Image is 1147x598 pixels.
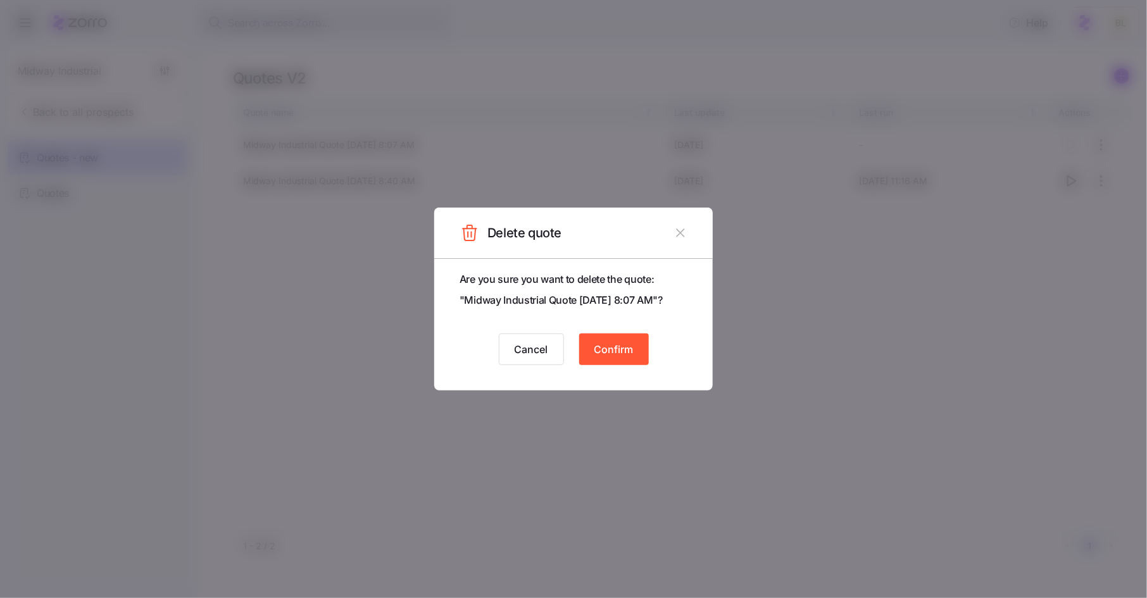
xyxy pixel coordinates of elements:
[499,333,564,365] button: Cancel
[594,342,634,357] span: Confirm
[515,342,548,357] span: Cancel
[487,223,561,244] span: Delete quote
[460,271,663,308] span: Are you sure you want to delete the quote: " Midway Industrial Quote [DATE] 8:07 AM "?
[579,333,649,365] button: Confirm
